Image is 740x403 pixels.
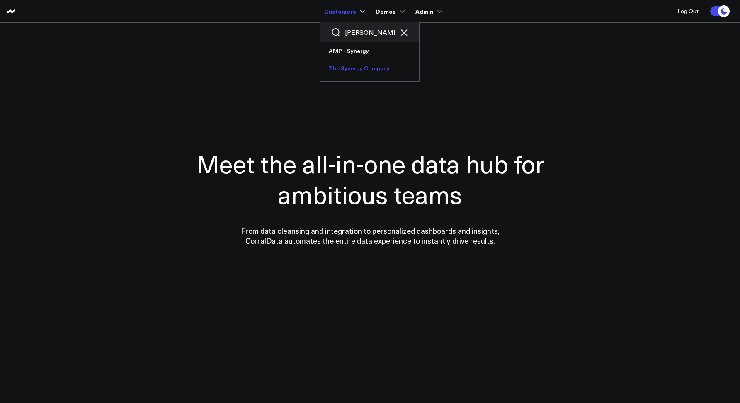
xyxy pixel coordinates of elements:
button: Clear search [399,27,409,37]
input: Search customers input [345,28,395,37]
a: AMP - Synergy [320,42,419,60]
a: Demos [376,4,403,19]
a: Admin [415,4,441,19]
h1: Meet the all-in-one data hub for ambitious teams [167,148,573,209]
button: Search customers button [331,27,341,37]
p: From data cleansing and integration to personalized dashboards and insights, CorralData automates... [223,226,517,246]
a: Customers [324,4,363,19]
a: The Synergy Company [320,60,419,77]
